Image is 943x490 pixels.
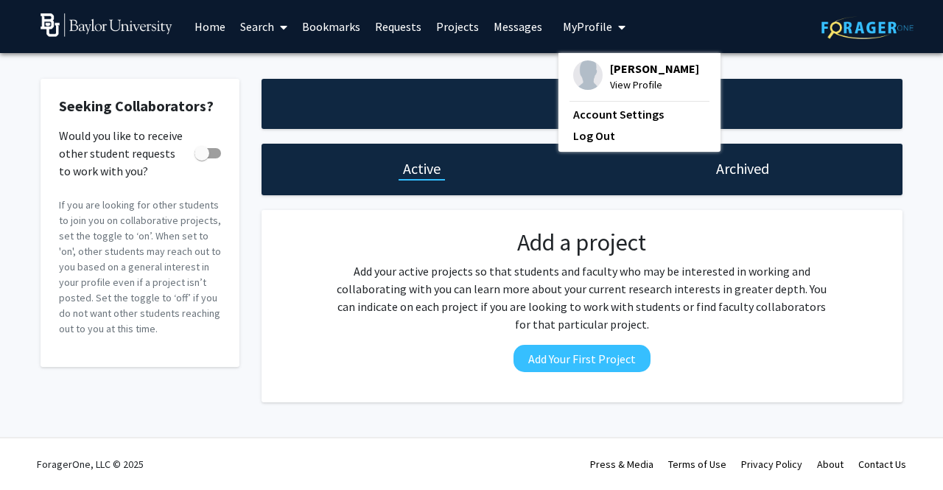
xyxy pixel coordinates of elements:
[716,158,769,179] h1: Archived
[513,345,651,372] button: Add Your First Project
[741,458,802,471] a: Privacy Policy
[610,60,699,77] span: [PERSON_NAME]
[59,97,221,115] h2: Seeking Collaborators?
[332,262,832,333] p: Add your active projects so that students and faculty who may be interested in working and collab...
[821,16,914,39] img: ForagerOne Logo
[233,1,295,52] a: Search
[368,1,429,52] a: Requests
[610,77,699,93] span: View Profile
[668,458,726,471] a: Terms of Use
[573,105,706,123] a: Account Settings
[486,1,550,52] a: Messages
[429,1,486,52] a: Projects
[187,1,233,52] a: Home
[557,94,608,114] h1: Projects
[573,127,706,144] a: Log Out
[403,158,441,179] h1: Active
[817,458,844,471] a: About
[41,13,172,37] img: Baylor University Logo
[11,424,63,479] iframe: Chat
[563,19,612,34] span: My Profile
[858,458,906,471] a: Contact Us
[59,197,221,337] p: If you are looking for other students to join you on collaborative projects, set the toggle to ‘o...
[590,458,653,471] a: Press & Media
[59,127,189,180] span: Would you like to receive other student requests to work with you?
[295,1,368,52] a: Bookmarks
[37,438,144,490] div: ForagerOne, LLC © 2025
[332,228,832,256] h2: Add a project
[573,60,603,90] img: Profile Picture
[573,60,699,93] div: Profile Picture[PERSON_NAME]View Profile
